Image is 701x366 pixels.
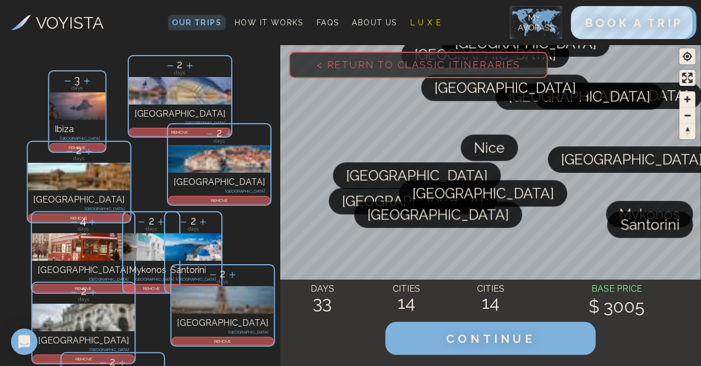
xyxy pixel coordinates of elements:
h4: DAYS [280,282,365,296]
p: [GEOGRAPHIC_DATA] [128,277,173,281]
p: days [171,280,274,285]
img: Photo of valencia [129,77,231,105]
p: REMOVE [169,197,269,204]
h2: 33 [280,293,365,313]
span: 2 [80,285,86,298]
p: days [168,139,270,144]
p: days [32,297,135,302]
span: [GEOGRAPHIC_DATA] [434,75,576,101]
button: < Return to Classic Itineraries [289,52,548,78]
img: Photo of vienna [32,304,135,331]
span: Mykonos [620,201,680,227]
p: Mykonos [128,264,173,277]
h2: 14 [365,293,449,313]
h3: VOYISTA [36,10,104,35]
img: Voyista Logo [10,15,31,30]
canvas: Map [280,43,701,366]
h2: 14 [449,293,533,313]
button: Zoom out [680,107,695,123]
a: About Us [348,15,401,30]
img: Photo of seville [28,163,130,190]
p: days [28,156,130,161]
p: [GEOGRAPHIC_DATA] [134,121,226,125]
span: Santorini [621,211,680,238]
span: BOOK A TRIP [585,16,683,30]
p: [GEOGRAPHIC_DATA] [37,264,129,277]
span: 2 [216,126,222,139]
button: Enter fullscreen [680,70,695,86]
span: 4 [80,214,86,227]
p: days [32,227,134,232]
p: [GEOGRAPHIC_DATA] [177,330,268,334]
img: Photo of ibiza [49,92,105,120]
span: CONTINUE [446,332,535,346]
span: L U X E [410,18,442,27]
span: [GEOGRAPHIC_DATA] [413,180,555,206]
p: [GEOGRAPHIC_DATA] [173,189,265,193]
p: [GEOGRAPHIC_DATA] [55,136,100,140]
p: REMOVE [124,285,178,292]
span: 2 [191,214,196,227]
span: 2 [220,267,225,280]
img: Photo of london [32,233,134,261]
a: L U X E [406,15,446,30]
button: Reset bearing to north [680,123,695,139]
span: [GEOGRAPHIC_DATA] [509,84,650,110]
a: How It Works [230,15,308,30]
p: REMOVE [172,338,273,345]
span: [GEOGRAPHIC_DATA] [547,83,689,109]
p: REMOVE [130,129,230,135]
button: BOOK A TRIP [571,6,697,39]
button: Find my location [680,48,695,64]
h4: CITIES [365,282,449,296]
span: Nice [474,135,505,161]
p: [GEOGRAPHIC_DATA] [177,316,268,330]
a: Our Trips [168,15,226,30]
span: < Return to Classic Itineraries [299,41,538,88]
span: Our Trips [172,18,222,27]
span: About Us [352,18,397,27]
img: Photo of dubrovnik [168,145,270,173]
p: [GEOGRAPHIC_DATA] [33,206,124,211]
span: [GEOGRAPHIC_DATA] [343,188,484,215]
p: days [49,86,105,91]
p: days [129,70,231,75]
h4: CITIES [449,282,533,296]
span: FAQs [317,18,339,27]
p: [GEOGRAPHIC_DATA] [173,176,265,189]
span: 3 [74,73,80,86]
p: REMOVE [166,285,220,292]
span: 2 [177,58,183,71]
h2: $ 3005 [532,297,701,316]
a: VOYISTA [10,10,104,35]
button: Zoom in [680,91,695,107]
span: 2 [76,144,81,157]
img: Photo of munich [171,286,274,314]
p: Ibiza [55,123,100,136]
p: [GEOGRAPHIC_DATA] [37,277,129,281]
span: [GEOGRAPHIC_DATA] [346,162,488,189]
p: REMOVE [34,356,134,362]
div: Open Intercom Messenger [11,329,37,355]
img: Photo of santorini [165,233,221,261]
button: CONTINUE [385,322,596,355]
span: How It Works [235,18,303,27]
p: [GEOGRAPHIC_DATA] [33,193,124,206]
p: days [123,227,179,232]
p: [GEOGRAPHIC_DATA] [37,334,129,347]
span: Zoom out [680,108,695,123]
span: 2 [148,214,154,227]
img: My Account [510,6,563,39]
p: [GEOGRAPHIC_DATA] [37,347,129,352]
p: [GEOGRAPHIC_DATA] [134,107,226,121]
a: FAQs [312,15,344,30]
a: BOOK A TRIP [571,19,697,29]
p: days [165,227,221,232]
img: Photo of mykonos [123,233,179,261]
span: [GEOGRAPHIC_DATA] [368,201,509,228]
span: Reset bearing to north [680,124,695,139]
h4: BASE PRICE [532,282,701,296]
